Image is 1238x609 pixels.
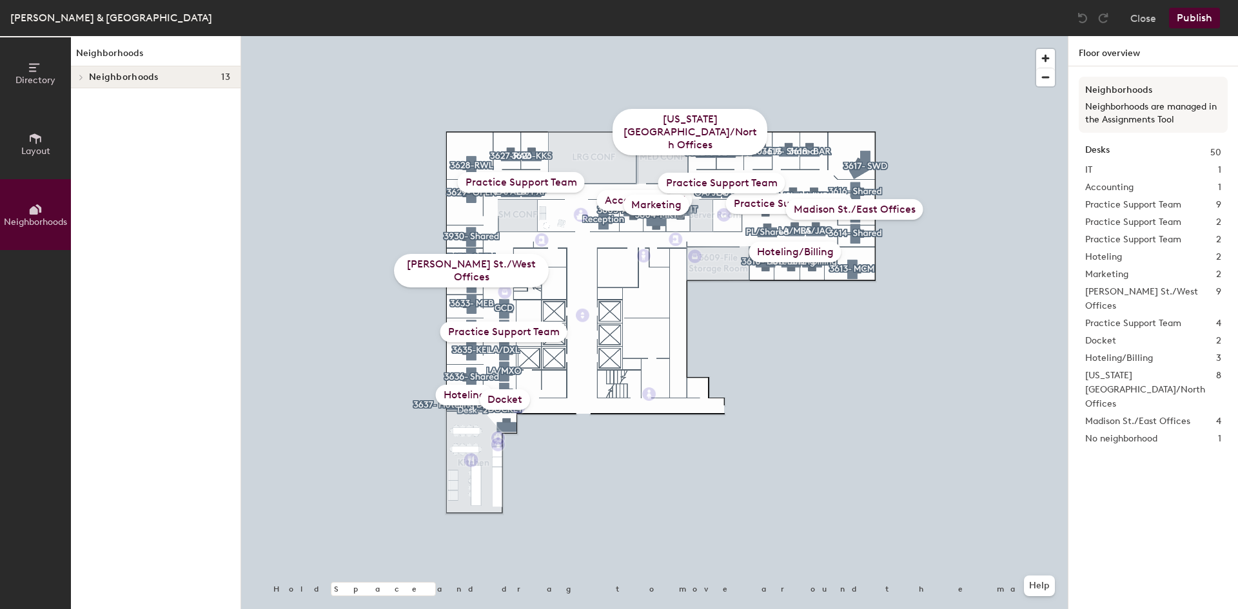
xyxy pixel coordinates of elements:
span: 2 [1216,334,1221,348]
img: Undo [1076,12,1089,24]
span: Neighborhoods [4,217,67,227]
span: 2 [1216,233,1221,247]
img: Redo [1097,12,1110,24]
div: [PERSON_NAME] & [GEOGRAPHIC_DATA] [10,10,212,26]
span: Hoteling [1085,250,1122,264]
span: Directory [15,75,55,86]
div: Hoteling [436,385,493,405]
span: 1 [1218,432,1221,446]
span: 2 [1216,215,1221,229]
span: IT [1085,163,1092,177]
div: Hoteling/Billing [749,242,841,262]
span: 4 [1216,316,1221,331]
span: Marketing [1085,267,1128,282]
span: [PERSON_NAME] St./West Offices [1085,285,1216,313]
span: Layout [21,146,50,157]
button: Help [1024,575,1055,596]
span: 3 [1216,351,1221,365]
div: Accounting [597,190,670,211]
h3: Neighborhoods [1085,83,1221,97]
span: Practice Support Team [1085,233,1181,247]
span: Practice Support Team [1085,215,1181,229]
div: Madison St./East Offices [786,199,923,220]
span: Neighborhoods [89,72,159,82]
span: Hoteling/Billing [1085,351,1153,365]
div: [US_STATE][GEOGRAPHIC_DATA]/North Offices [613,109,767,155]
span: [US_STATE][GEOGRAPHIC_DATA]/North Offices [1085,369,1216,411]
strong: Desks [1085,146,1110,160]
div: Practice Support Team [440,322,567,342]
div: Docket [480,389,530,410]
p: Neighborhoods are managed in the Assignments Tool [1085,101,1221,126]
div: Practice Support Team [726,193,853,214]
span: Accounting [1085,180,1134,195]
span: 13 [221,72,230,82]
span: 2 [1216,250,1221,264]
div: Practice Support Team [658,173,785,193]
div: Marketing [624,195,689,215]
span: 50 [1210,146,1221,160]
span: Docket [1085,334,1116,348]
span: 8 [1216,369,1221,411]
span: 1 [1218,163,1221,177]
span: Madison St./East Offices [1085,414,1190,429]
span: 9 [1216,198,1221,212]
div: [PERSON_NAME] St./West Offices [394,254,549,287]
span: 2 [1216,267,1221,282]
h1: Floor overview [1068,36,1238,66]
span: No neighborhood [1085,432,1157,446]
span: Practice Support Team [1085,316,1181,331]
span: 1 [1218,180,1221,195]
button: Close [1130,8,1156,28]
span: 4 [1216,414,1221,429]
span: 9 [1216,285,1221,313]
button: Publish [1169,8,1220,28]
h1: Neighborhoods [71,46,241,66]
div: Practice Support Team [458,172,585,193]
span: Practice Support Team [1085,198,1181,212]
